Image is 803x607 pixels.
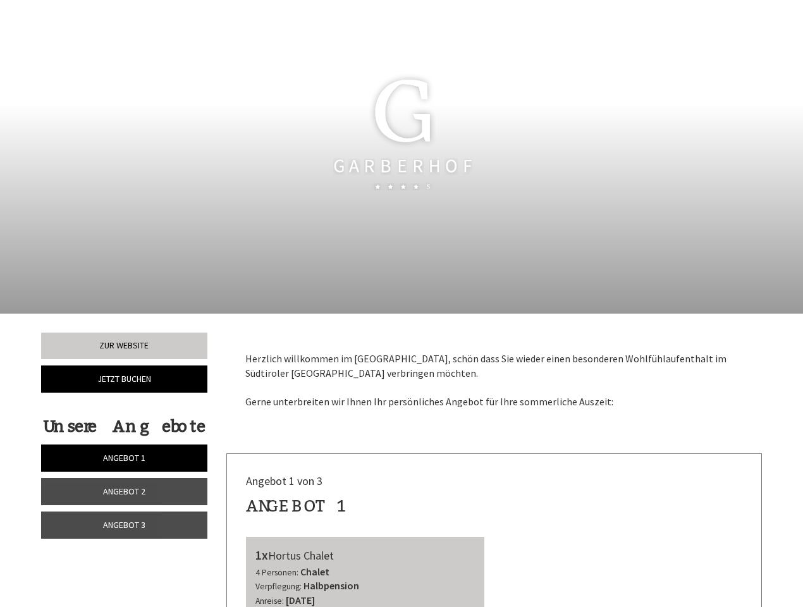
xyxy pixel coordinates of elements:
p: Herzlich willkommen im [GEOGRAPHIC_DATA], schön dass Sie wieder einen besonderen Wohlfühlaufentha... [245,352,744,409]
b: Halbpension [303,579,359,592]
span: Angebot 2 [103,486,145,497]
div: Angebot 1 [246,494,348,518]
b: Chalet [300,565,329,578]
a: Zur Website [41,333,207,359]
b: 1x [255,547,268,563]
small: Anreise: [255,596,284,606]
h1: Einen schönen guten Tag, [PERSON_NAME] [236,74,632,95]
span: Angebot 1 [103,452,145,463]
small: Verpflegung: [255,581,302,592]
b: [DATE] [286,594,315,606]
small: 4 Personen: [255,567,298,578]
span: Angebot 3 [103,519,145,530]
div: Unsere Angebote [41,415,207,438]
span: Angebot 1 von 3 [246,474,322,488]
div: Hortus Chalet [255,546,475,565]
a: Jetzt buchen [41,365,207,393]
